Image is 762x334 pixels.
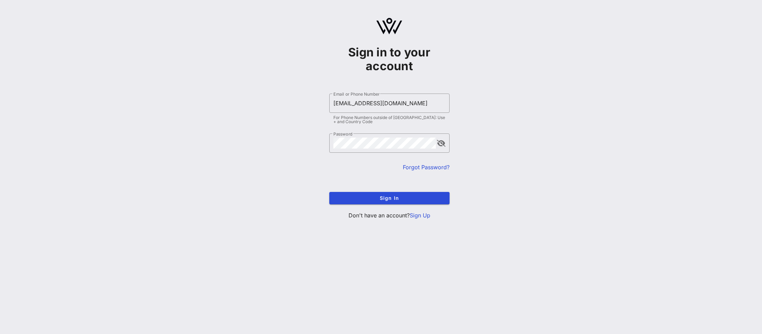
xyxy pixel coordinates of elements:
[333,131,353,137] label: Password
[329,211,450,219] p: Don't have an account?
[333,91,379,97] label: Email or Phone Number
[437,140,445,147] button: append icon
[403,164,450,171] a: Forgot Password?
[335,195,444,201] span: Sign In
[333,116,445,124] div: For Phone Numbers outside of [GEOGRAPHIC_DATA]: Use + and Country Code
[410,212,430,219] a: Sign Up
[329,45,450,73] h1: Sign in to your account
[376,18,402,34] img: logo.svg
[329,192,450,204] button: Sign In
